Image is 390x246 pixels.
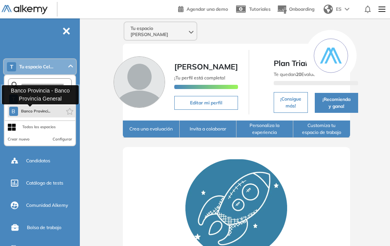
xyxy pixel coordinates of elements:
[27,224,61,231] span: Bolsa de trabajo
[2,85,79,104] div: Banco Provincia - Banco Provincia General
[180,121,236,138] button: Invita a colaborar
[26,157,50,164] span: Candidatos
[174,75,225,81] span: ¡Tu perfil está completo!
[236,121,293,138] button: Personaliza la experiencia
[249,6,271,12] span: Tutoriales
[22,124,56,130] div: Todos los espacios
[26,202,68,209] span: Comunidad Alkemy
[296,71,301,77] b: 20
[293,121,350,138] button: Customiza tu espacio de trabajo
[187,6,228,12] span: Agendar una demo
[174,96,238,110] button: Editar mi perfil
[123,121,180,138] button: Crea una evaluación
[53,136,72,142] button: Configurar
[345,8,349,11] img: arrow
[375,2,388,17] img: Menu
[2,5,48,15] img: Logo
[26,180,63,187] span: Catálogo de tests
[131,25,187,38] span: Tu espacio [PERSON_NAME]
[274,92,308,113] button: ¡Consigue más!
[277,1,314,18] button: Onboarding
[21,108,51,114] span: Banco Provinci...
[178,4,228,13] a: Agendar una demo
[289,6,314,12] span: Onboarding
[274,71,329,77] span: Te quedan Evaluaciones
[274,58,358,69] span: Plan Trial
[114,56,165,108] img: Foto de perfil
[12,108,15,114] span: B
[10,64,13,70] span: T
[336,6,342,13] span: ES
[315,93,358,113] button: ¡Recomienda y gana!
[324,5,333,14] img: world
[8,136,30,142] button: Crear nuevo
[19,64,53,70] span: Tu espacio Cel...
[174,62,238,71] span: [PERSON_NAME]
